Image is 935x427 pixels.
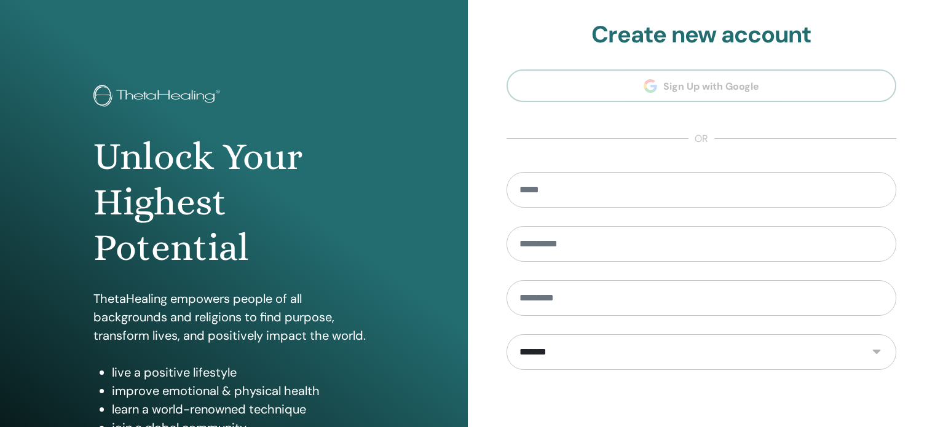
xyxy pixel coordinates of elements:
[112,400,374,418] li: learn a world-renowned technique
[93,289,374,345] p: ThetaHealing empowers people of all backgrounds and religions to find purpose, transform lives, a...
[112,363,374,382] li: live a positive lifestyle
[93,134,374,271] h1: Unlock Your Highest Potential
[507,21,897,49] h2: Create new account
[112,382,374,400] li: improve emotional & physical health
[688,131,714,146] span: or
